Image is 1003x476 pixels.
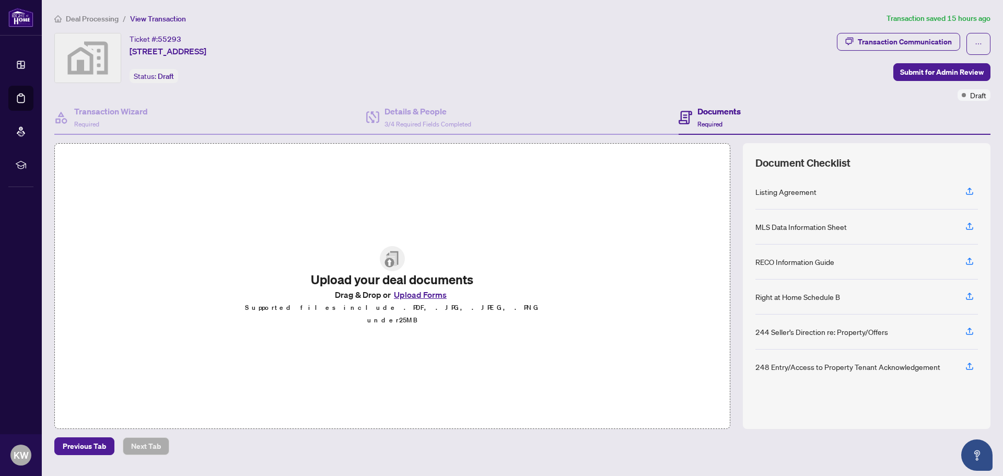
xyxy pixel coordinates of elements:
button: Open asap [961,439,993,471]
span: Previous Tab [63,438,106,455]
span: Draft [970,89,986,101]
span: View Transaction [130,14,186,24]
div: Transaction Communication [858,33,952,50]
div: Right at Home Schedule B [755,291,840,303]
div: Status: [130,69,178,83]
span: File UploadUpload your deal documentsDrag & Drop orUpload FormsSupported files include .PDF, .JPG... [236,238,549,335]
div: 248 Entry/Access to Property Tenant Acknowledgement [755,361,940,373]
button: Previous Tab [54,437,114,455]
button: Next Tab [123,437,169,455]
span: home [54,15,62,22]
div: Listing Agreement [755,186,817,198]
p: Supported files include .PDF, .JPG, .JPEG, .PNG under 25 MB [244,301,540,327]
h4: Documents [697,105,741,118]
article: Transaction saved 15 hours ago [887,13,990,25]
span: KW [14,448,29,462]
h4: Transaction Wizard [74,105,148,118]
h2: Upload your deal documents [244,271,540,288]
img: svg%3e [55,33,121,83]
li: / [123,13,126,25]
img: File Upload [380,246,405,271]
button: Transaction Communication [837,33,960,51]
span: 3/4 Required Fields Completed [384,120,471,128]
span: Drag & Drop or [335,288,450,301]
span: Submit for Admin Review [900,64,984,80]
div: RECO Information Guide [755,256,834,268]
span: Deal Processing [66,14,119,24]
h4: Details & People [384,105,471,118]
span: [STREET_ADDRESS] [130,45,206,57]
button: Upload Forms [391,288,450,301]
div: 244 Seller’s Direction re: Property/Offers [755,326,888,338]
span: Required [74,120,99,128]
span: 55293 [158,34,181,44]
span: Required [697,120,722,128]
div: Ticket #: [130,33,181,45]
img: logo [8,8,33,27]
span: Document Checklist [755,156,850,170]
button: Submit for Admin Review [893,63,990,81]
div: MLS Data Information Sheet [755,221,847,233]
span: Draft [158,72,174,81]
span: ellipsis [975,40,982,48]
